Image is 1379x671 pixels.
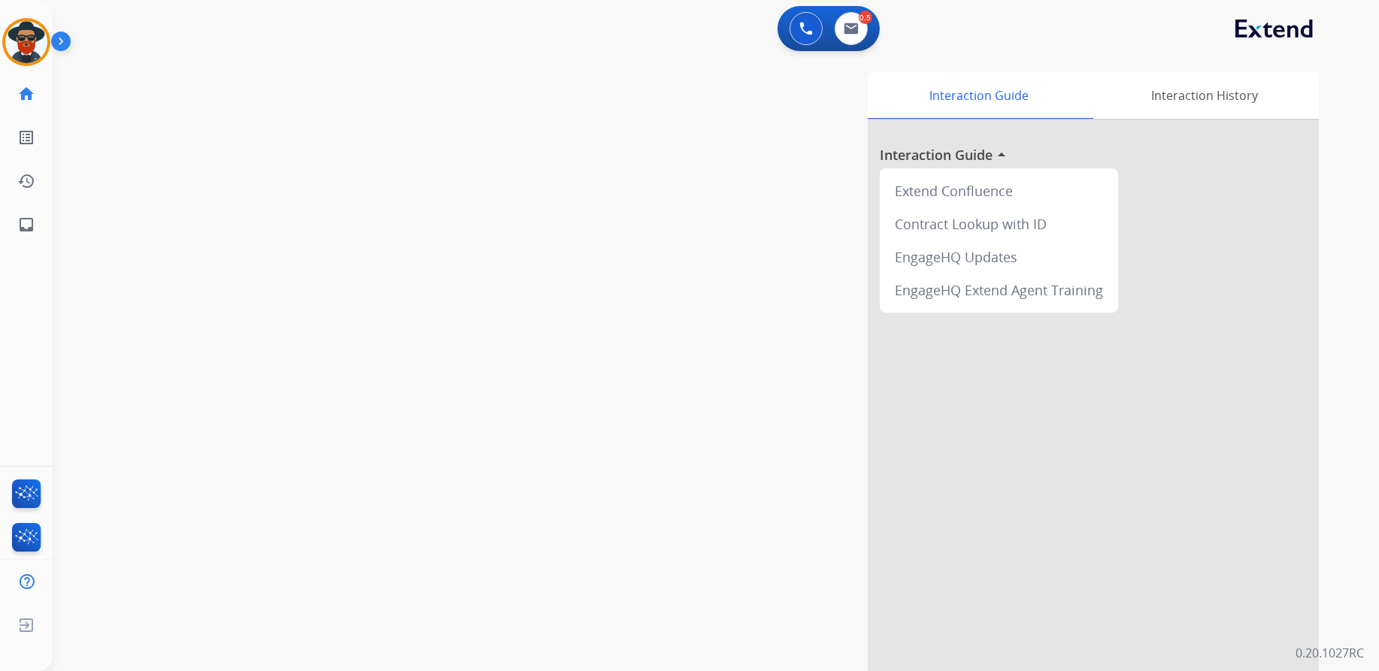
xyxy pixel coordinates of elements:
p: 0.20.1027RC [1296,644,1364,662]
div: Extend Confluence [886,174,1112,207]
div: Interaction History [1090,72,1319,119]
img: avatar [5,21,47,63]
mat-icon: history [17,172,35,190]
mat-icon: list_alt [17,128,35,147]
div: Interaction Guide [868,72,1090,119]
div: EngageHQ Updates [886,240,1112,274]
div: Contract Lookup with ID [886,207,1112,240]
mat-icon: inbox [17,216,35,234]
div: 0.5 [859,11,872,24]
mat-icon: home [17,85,35,103]
div: EngageHQ Extend Agent Training [886,274,1112,307]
